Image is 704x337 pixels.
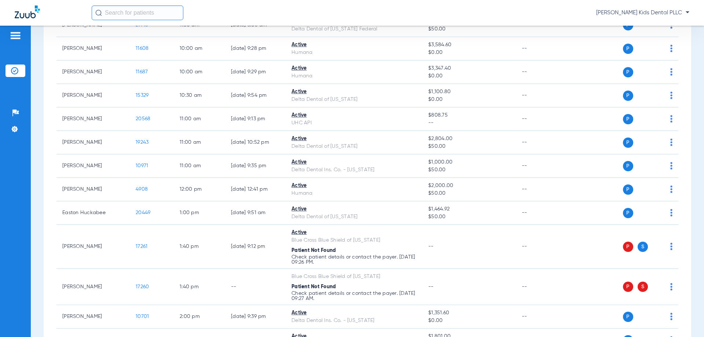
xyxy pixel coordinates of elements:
[225,37,286,61] td: [DATE] 9:28 PM
[15,6,40,18] img: Zuub Logo
[225,178,286,201] td: [DATE] 12:41 PM
[225,225,286,269] td: [DATE] 9:12 PM
[136,284,149,289] span: 17260
[516,201,565,225] td: --
[174,269,225,305] td: 1:40 PM
[428,244,434,249] span: --
[428,65,510,72] span: $3,347.40
[670,186,672,193] img: group-dot-blue.svg
[670,243,672,250] img: group-dot-blue.svg
[136,314,149,319] span: 10701
[623,242,633,252] span: P
[291,96,417,103] div: Delta Dental of [US_STATE]
[516,305,565,329] td: --
[428,284,434,289] span: --
[136,69,148,74] span: 11687
[670,162,672,169] img: group-dot-blue.svg
[225,131,286,154] td: [DATE] 10:52 PM
[225,305,286,329] td: [DATE] 9:39 PM
[428,143,510,150] span: $50.00
[291,135,417,143] div: Active
[291,248,336,253] span: Patient Not Found
[428,72,510,80] span: $0.00
[623,312,633,322] span: P
[623,282,633,292] span: P
[638,282,648,292] span: S
[56,269,130,305] td: [PERSON_NAME]
[291,49,417,56] div: Humana
[428,135,510,143] span: $2,804.00
[136,163,148,168] span: 10971
[623,208,633,218] span: P
[428,309,510,317] span: $1,351.60
[56,178,130,201] td: [PERSON_NAME]
[516,269,565,305] td: --
[670,45,672,52] img: group-dot-blue.svg
[516,61,565,84] td: --
[516,131,565,154] td: --
[136,187,148,192] span: 4908
[291,317,417,325] div: Delta Dental Ins. Co. - [US_STATE]
[516,154,565,178] td: --
[174,225,225,269] td: 1:40 PM
[291,190,417,197] div: Humana
[670,115,672,122] img: group-dot-blue.svg
[428,317,510,325] span: $0.00
[670,283,672,290] img: group-dot-blue.svg
[136,46,148,51] span: 11608
[291,273,417,281] div: Blue Cross Blue Shield of [US_STATE]
[428,190,510,197] span: $50.00
[95,10,102,16] img: Search Icon
[291,237,417,244] div: Blue Cross Blue Shield of [US_STATE]
[225,61,286,84] td: [DATE] 9:29 PM
[56,154,130,178] td: [PERSON_NAME]
[428,41,510,49] span: $3,584.60
[56,84,130,107] td: [PERSON_NAME]
[225,84,286,107] td: [DATE] 9:54 PM
[291,88,417,96] div: Active
[291,41,417,49] div: Active
[428,205,510,213] span: $1,464.92
[428,166,510,174] span: $50.00
[291,291,417,301] p: Check patient details or contact the payer. [DATE] 09:27 AM.
[623,44,633,54] span: P
[670,92,672,99] img: group-dot-blue.svg
[174,178,225,201] td: 12:00 PM
[428,111,510,119] span: $808.75
[428,213,510,221] span: $50.00
[291,166,417,174] div: Delta Dental Ins. Co. - [US_STATE]
[596,9,689,17] span: [PERSON_NAME] Kids Dental PLLC
[225,107,286,131] td: [DATE] 9:13 PM
[174,305,225,329] td: 2:00 PM
[670,209,672,216] img: group-dot-blue.svg
[174,131,225,154] td: 11:00 AM
[516,84,565,107] td: --
[291,119,417,127] div: UHC API
[667,302,704,337] iframe: Chat Widget
[291,229,417,237] div: Active
[136,244,147,249] span: 17261
[56,225,130,269] td: [PERSON_NAME]
[291,182,417,190] div: Active
[516,37,565,61] td: --
[291,158,417,166] div: Active
[174,37,225,61] td: 10:00 AM
[623,114,633,124] span: P
[56,305,130,329] td: [PERSON_NAME]
[428,49,510,56] span: $0.00
[623,184,633,195] span: P
[174,201,225,225] td: 1:00 PM
[92,6,183,20] input: Search for patients
[428,88,510,96] span: $1,100.80
[136,116,150,121] span: 20568
[291,213,417,221] div: Delta Dental of [US_STATE]
[291,72,417,80] div: Humana
[428,25,510,33] span: $50.00
[428,182,510,190] span: $2,000.00
[291,143,417,150] div: Delta Dental of [US_STATE]
[516,225,565,269] td: --
[56,201,130,225] td: Easton Huckabee
[623,138,633,148] span: P
[10,31,21,40] img: hamburger-icon
[516,107,565,131] td: --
